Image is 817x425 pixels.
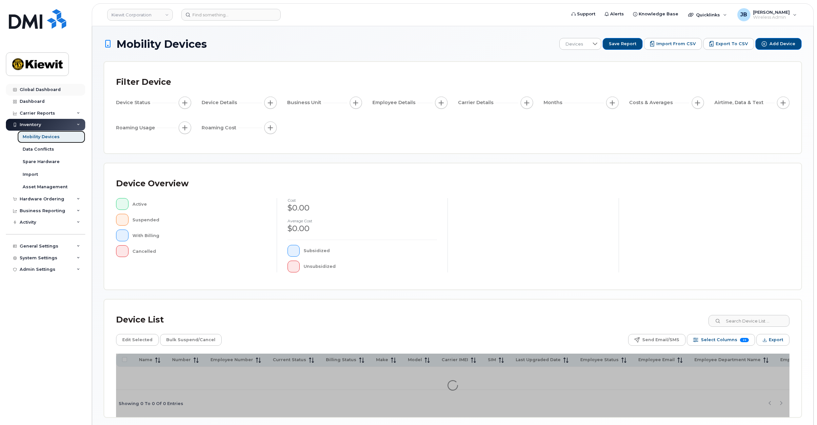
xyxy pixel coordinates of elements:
button: Send Email/SMS [628,334,686,346]
div: With Billing [132,230,266,241]
div: Cancelled [132,245,266,257]
div: Active [132,198,266,210]
button: Import from CSV [644,38,702,50]
span: Roaming Usage [116,124,157,131]
span: Select Columns [701,335,737,345]
button: Export [756,334,789,346]
span: Save Report [609,41,636,47]
div: Filter Device [116,74,171,91]
span: 26 [740,338,749,342]
div: Unsubsidized [304,261,437,272]
span: Mobility Devices [116,38,207,50]
span: Device Status [116,99,152,106]
span: Employee Details [372,99,417,106]
input: Search Device List ... [708,315,789,327]
span: Carrier Details [458,99,495,106]
span: Business Unit [287,99,323,106]
span: Import from CSV [656,41,696,47]
div: $0.00 [288,223,437,234]
button: Select Columns 26 [687,334,755,346]
span: Send Email/SMS [642,335,679,345]
span: Airtime, Data & Text [714,99,766,106]
div: Device List [116,311,164,328]
div: Suspended [132,214,266,226]
iframe: Messenger Launcher [788,397,812,420]
span: Device Details [202,99,239,106]
button: Edit Selected [116,334,159,346]
span: Costs & Averages [629,99,675,106]
span: Roaming Cost [202,124,238,131]
span: Export to CSV [716,41,748,47]
h4: cost [288,198,437,202]
div: Subsidized [304,245,437,257]
div: Device Overview [116,175,189,192]
button: Bulk Suspend/Cancel [160,334,222,346]
span: Months [544,99,564,106]
h4: Average cost [288,219,437,223]
button: Save Report [603,38,643,50]
span: Add Device [769,41,795,47]
span: Bulk Suspend/Cancel [166,335,215,345]
button: Add Device [755,38,802,50]
span: Edit Selected [122,335,152,345]
div: $0.00 [288,202,437,213]
span: Devices [560,38,589,50]
button: Export to CSV [703,38,754,50]
span: Export [769,335,783,345]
